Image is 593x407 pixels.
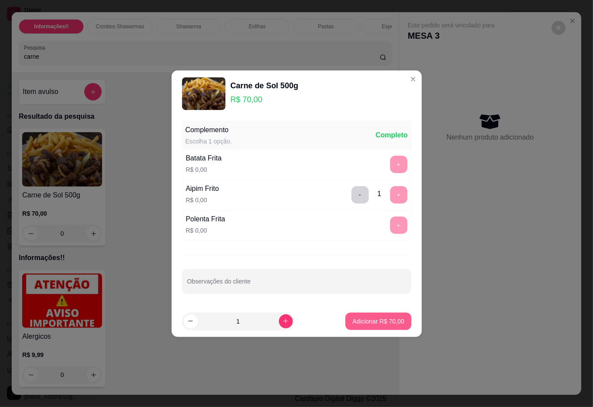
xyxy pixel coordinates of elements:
[406,72,420,86] button: Close
[182,77,225,110] img: product-image
[345,313,411,330] button: Adicionar R$ 70,00
[376,130,408,140] div: Completo
[352,317,404,326] p: Adicionar R$ 70,00
[279,314,293,328] button: increase-product-quantity
[186,183,219,194] div: Aipim Frito
[186,137,232,146] div: Escolha 1 opção.
[186,196,219,204] p: R$ 0,00
[378,189,381,199] div: 1
[186,214,225,224] div: Polenta Frita
[186,226,225,235] p: R$ 0,00
[187,280,406,289] input: Observações do cliente
[231,80,298,92] div: Carne de Sol 500g
[184,314,198,328] button: decrease-product-quantity
[231,93,298,106] p: R$ 70,00
[351,186,369,203] button: delete
[186,165,222,174] p: R$ 0,00
[186,153,222,163] div: Batata Frita
[186,125,232,135] div: Complemento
